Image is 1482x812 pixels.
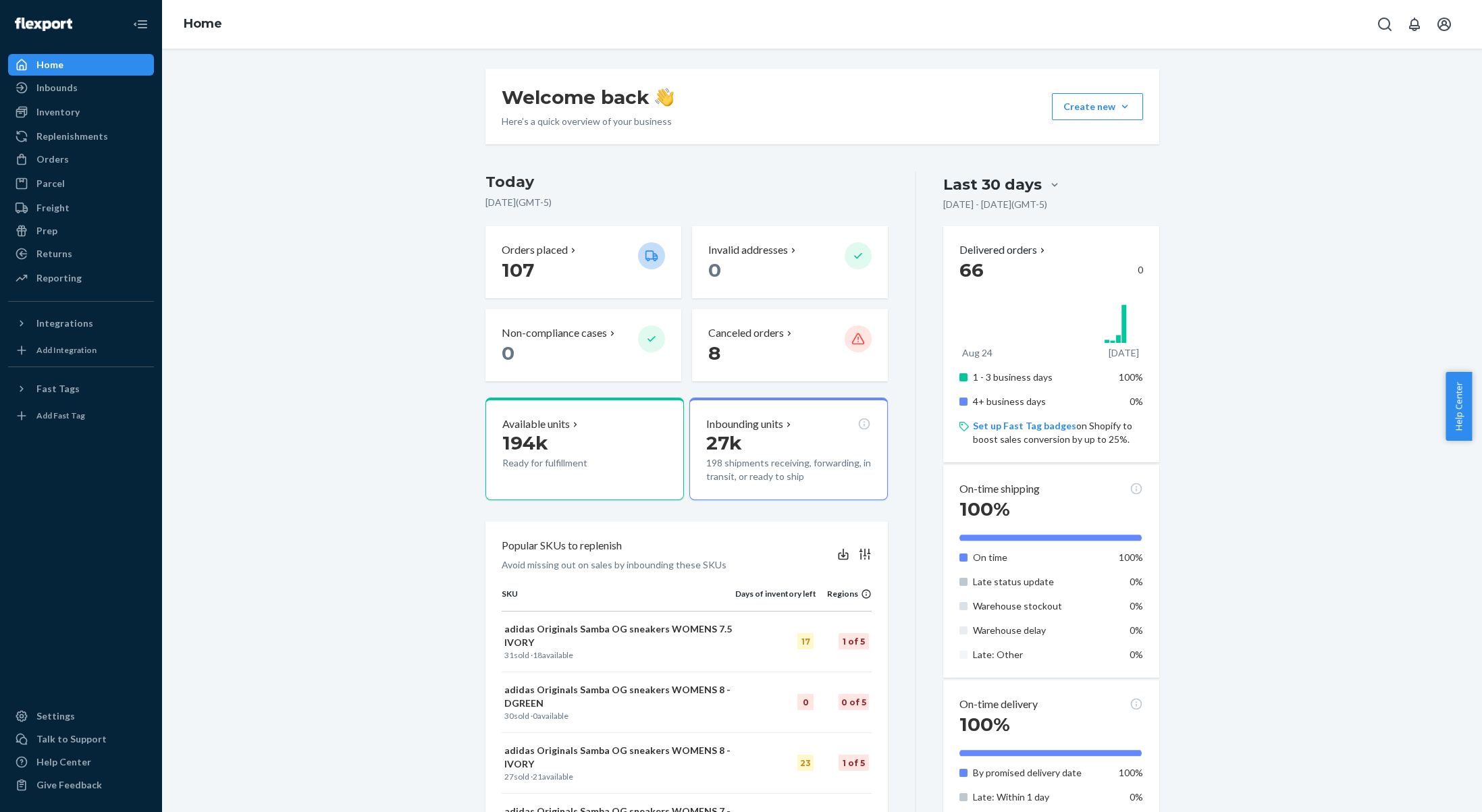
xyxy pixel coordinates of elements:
p: Here’s a quick overview of your business [502,115,674,128]
span: 27k [706,431,742,454]
button: Help Center [1446,372,1472,441]
span: 0% [1130,649,1143,660]
span: 100% [959,713,1010,736]
span: 0 [533,711,537,721]
span: 0 [502,342,514,364]
a: Add Fast Tag [8,405,154,427]
span: 100% [959,497,1010,520]
p: [DATE] ( GMT-5 ) [485,196,889,209]
p: Popular SKUs to replenish [502,538,622,553]
a: Home [8,54,154,76]
div: 0 of 5 [839,694,869,710]
p: [DATE] - [DATE] ( GMT-5 ) [943,198,1047,211]
h3: Today [485,171,889,193]
a: Inbounds [8,77,154,99]
button: Invalid addresses 0 [692,226,888,298]
button: Talk to Support [8,728,154,750]
a: Replenishments [8,126,154,147]
p: On time [973,551,1106,564]
button: Open Search Box [1371,11,1398,38]
p: Late status update [973,575,1106,589]
span: 107 [502,259,534,281]
h1: Welcome back [502,85,674,109]
p: Invalid addresses [708,242,788,258]
a: Add Integration [8,340,154,361]
div: Integrations [36,317,93,330]
button: Delivered orders [959,242,1048,258]
p: Aug 24 [962,346,993,360]
div: Parcel [36,177,65,190]
div: Give Feedback [36,778,102,792]
a: Home [184,16,222,31]
p: 198 shipments receiving, forwarding, in transit, or ready to ship [706,456,871,483]
p: Available units [502,416,570,432]
button: Create new [1052,93,1143,120]
p: on Shopify to boost sales conversion by up to 25%. [973,419,1142,446]
th: Days of inventory left [735,588,816,611]
div: 1 of 5 [839,633,869,649]
p: Non-compliance cases [502,325,607,341]
span: 30 [504,711,514,721]
div: 17 [797,633,814,649]
div: Fast Tags [36,382,80,396]
div: Returns [36,247,72,261]
span: 0 [708,259,721,281]
a: Inventory [8,101,154,123]
div: Replenishments [36,130,108,143]
button: Inbounding units27k198 shipments receiving, forwarding, in transit, or ready to ship [689,398,888,500]
a: Orders [8,148,154,170]
p: Canceled orders [708,325,784,341]
span: 0% [1130,576,1143,587]
div: Talk to Support [36,732,107,746]
img: hand-wave emoji [655,88,674,107]
span: 0% [1130,624,1143,636]
p: [DATE] [1109,346,1139,360]
div: Reporting [36,271,82,285]
th: SKU [502,588,736,611]
p: Warehouse stockout [973,599,1106,613]
p: Ready for fulfillment [502,456,627,470]
p: Warehouse delay [973,624,1106,637]
iframe: Opens a widget where you can chat to one of our agents [1396,772,1468,805]
p: On-time delivery [959,697,1038,712]
div: Settings [36,709,75,723]
img: Flexport logo [15,18,72,31]
button: Give Feedback [8,774,154,796]
div: 0 [959,258,1142,282]
button: Open notifications [1401,11,1428,38]
p: Late: Within 1 day [973,790,1106,804]
ol: breadcrumbs [173,5,233,44]
div: 1 of 5 [839,755,869,771]
p: sold · available [504,649,733,661]
div: Add Integration [36,344,97,356]
div: Inbounds [36,81,78,94]
span: 0% [1130,396,1143,407]
p: Orders placed [502,242,568,258]
span: 18 [533,650,542,660]
div: Orders [36,153,69,166]
p: 4+ business days [973,395,1106,408]
p: Avoid missing out on sales by inbounding these SKUs [502,558,726,572]
div: Last 30 days [943,174,1042,195]
button: Open account menu [1431,11,1458,38]
div: Regions [816,588,872,599]
p: sold · available [504,771,733,782]
span: 100% [1119,551,1143,563]
div: Freight [36,201,70,215]
span: 0% [1130,600,1143,612]
div: Add Fast Tag [36,410,85,421]
span: 0% [1130,791,1143,803]
span: 31 [504,650,514,660]
button: Integrations [8,313,154,334]
button: Close Navigation [127,11,154,38]
a: Settings [8,705,154,727]
div: 0 [797,694,814,710]
button: Non-compliance cases 0 [485,309,681,381]
p: On-time shipping [959,481,1040,497]
div: Inventory [36,105,80,119]
div: Home [36,58,63,72]
a: Prep [8,220,154,242]
button: Orders placed 107 [485,226,681,298]
button: Fast Tags [8,378,154,400]
p: adidas Originals Samba OG sneakers WOMENS 7.5 IVORY [504,622,733,649]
